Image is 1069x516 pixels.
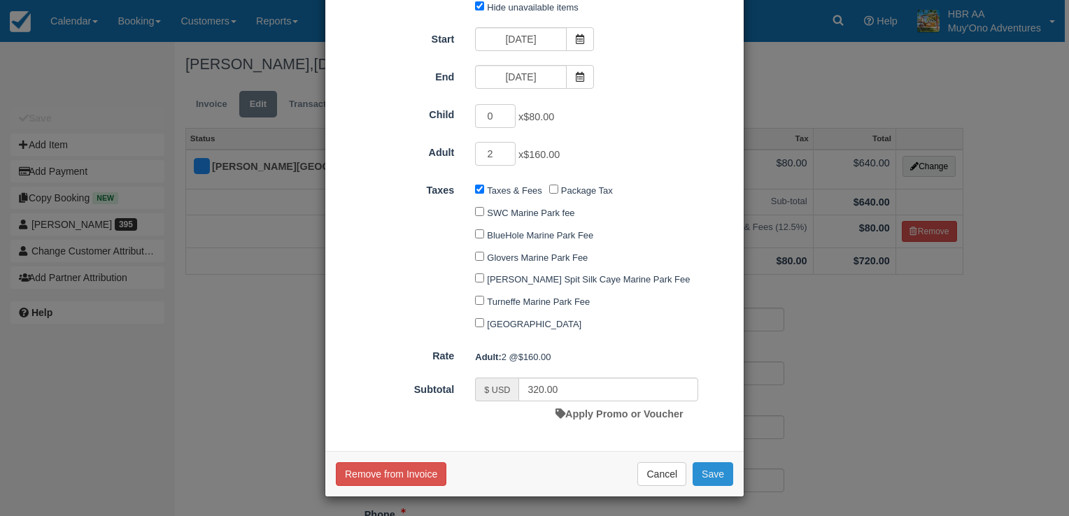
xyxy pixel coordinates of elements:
[518,112,554,123] span: x
[637,462,686,486] button: Cancel
[475,142,516,166] input: Adult
[475,104,516,128] input: Child
[325,27,465,47] label: Start
[523,112,554,123] span: $80.00
[336,462,446,486] button: Remove from Invoice
[325,178,465,198] label: Taxes
[487,274,690,285] label: [PERSON_NAME] Spit Silk Caye Marine Park Fee
[487,319,581,329] label: [GEOGRAPHIC_DATA]
[487,2,578,13] label: Hide unavailable items
[325,65,465,85] label: End
[487,185,541,196] label: Taxes & Fees
[487,252,588,263] label: Glovers Marine Park Fee
[475,352,501,362] strong: Adult
[325,378,465,397] label: Subtotal
[561,185,613,196] label: Package Tax
[555,408,683,420] a: Apply Promo or Voucher
[487,296,590,307] label: Turneffe Marine Park Fee
[693,462,733,486] button: Save
[518,150,560,161] span: x
[465,345,744,368] div: 2 @
[325,103,465,122] label: Child
[487,230,593,241] label: BlueHole Marine Park Fee
[518,352,551,362] span: $160.00
[523,150,560,161] span: $160.00
[487,208,574,218] label: SWC Marine Park fee
[325,141,465,160] label: Adult
[325,344,465,364] label: Rate
[484,385,510,395] small: $ USD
